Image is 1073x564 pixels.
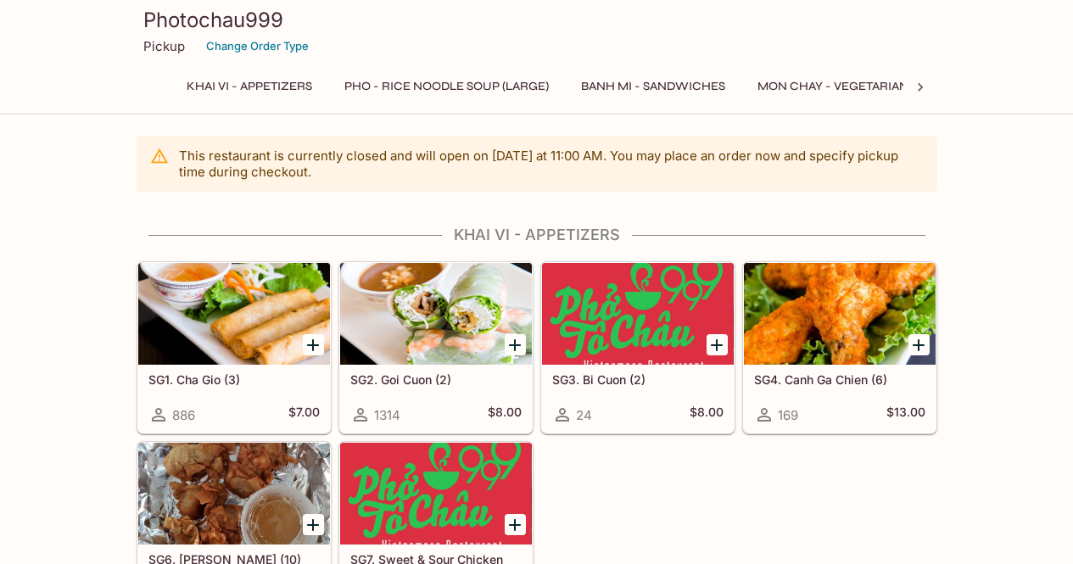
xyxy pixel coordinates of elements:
button: Mon Chay - Vegetarian Entrees [748,75,975,98]
button: Pho - Rice Noodle Soup (Large) [335,75,558,98]
div: SG6. Hoanh Thanh Chien (10) [138,443,330,544]
a: SG4. Canh Ga Chien (6)169$13.00 [743,262,936,433]
span: 1314 [374,407,400,423]
button: Add SG1. Cha Gio (3) [303,334,324,355]
div: SG7. Sweet & Sour Chicken Wings [340,443,532,544]
button: Add SG4. Canh Ga Chien (6) [908,334,930,355]
h3: Photochau999 [143,7,930,33]
h5: $8.00 [488,405,522,425]
p: Pickup [143,38,185,54]
button: Khai Vi - Appetizers [177,75,321,98]
div: SG1. Cha Gio (3) [138,263,330,365]
h5: $8.00 [690,405,724,425]
div: SG3. Bi Cuon (2) [542,263,734,365]
h5: SG1. Cha Gio (3) [148,372,320,387]
span: 169 [778,407,798,423]
button: Add SG2. Goi Cuon (2) [505,334,526,355]
a: SG2. Goi Cuon (2)1314$8.00 [339,262,533,433]
a: SG3. Bi Cuon (2)24$8.00 [541,262,735,433]
span: 886 [172,407,195,423]
a: SG1. Cha Gio (3)886$7.00 [137,262,331,433]
div: SG2. Goi Cuon (2) [340,263,532,365]
span: 24 [576,407,592,423]
h5: SG4. Canh Ga Chien (6) [754,372,925,387]
button: Add SG6. Hoanh Thanh Chien (10) [303,514,324,535]
h5: SG2. Goi Cuon (2) [350,372,522,387]
h5: $13.00 [886,405,925,425]
button: Add SG7. Sweet & Sour Chicken Wings [505,514,526,535]
h4: Khai Vi - Appetizers [137,226,937,244]
button: Banh Mi - Sandwiches [572,75,735,98]
button: Add SG3. Bi Cuon (2) [707,334,728,355]
button: Change Order Type [198,33,316,59]
h5: $7.00 [288,405,320,425]
p: This restaurant is currently closed and will open on [DATE] at 11:00 AM . You may place an order ... [179,148,924,180]
h5: SG3. Bi Cuon (2) [552,372,724,387]
div: SG4. Canh Ga Chien (6) [744,263,936,365]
